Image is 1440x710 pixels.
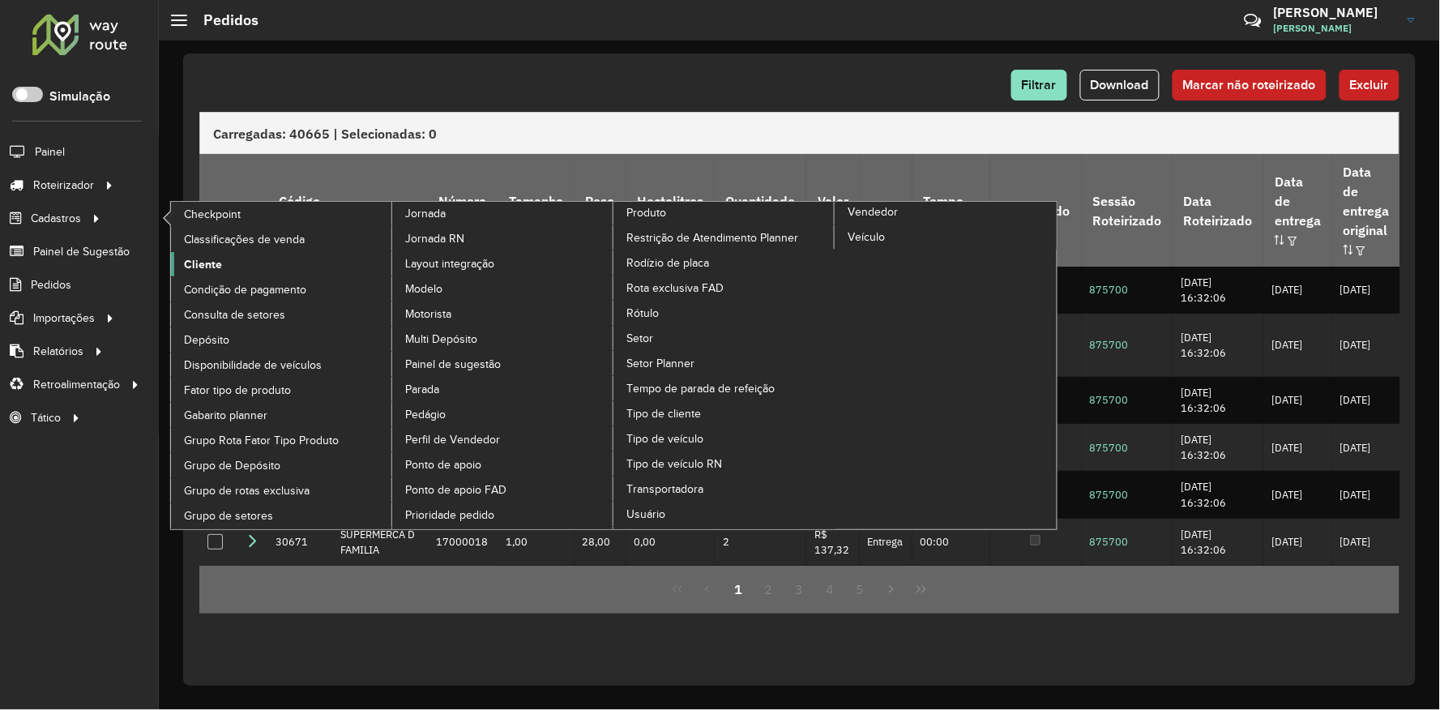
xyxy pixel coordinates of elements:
a: Restrição de Atendimento Planner [613,225,835,250]
td: 1,00 [498,519,574,566]
a: Transportadora [613,477,835,501]
th: Tempo Descarga [912,154,990,266]
td: 17000017 [428,566,498,613]
div: Carregadas: 40665 | Selecionadas: 0 [199,112,1399,154]
span: Tático [31,409,61,426]
a: Multi Depósito [392,327,614,351]
span: Vendedor [848,203,898,220]
span: Veículo [848,229,885,246]
a: Setor Planner [613,351,835,375]
th: Data de entrega [1263,154,1331,266]
td: Entrega [860,566,912,613]
a: Vendedor [613,202,1057,529]
span: Pedidos [31,276,71,293]
th: Valor [806,154,859,266]
a: Cliente [171,252,393,276]
span: Tempo de parada de refeição [626,380,775,397]
td: [DATE] [1263,377,1331,424]
a: Grupo Rota Fator Tipo Produto [171,428,393,452]
a: Grupo de Depósito [171,453,393,477]
span: Importações [33,310,95,327]
button: Next Page [876,574,907,605]
th: Código Cliente [267,154,331,266]
a: Veículo [835,225,1057,249]
span: Rota exclusiva FAD [626,280,724,297]
td: [DATE] 16:32:06 [1173,377,1263,424]
a: Setor [613,326,835,350]
td: 17000018 [428,519,498,566]
span: Cadastros [31,210,81,227]
td: [DATE] [1263,267,1331,314]
label: Simulação [49,87,110,106]
td: [DATE] 16:32:06 [1173,314,1263,377]
th: Quantidade [715,154,806,266]
span: Layout integração [405,255,494,272]
td: SUPERMERCA D FAMILIA [332,519,428,566]
span: Ponto de apoio [405,456,481,473]
td: [DATE] [1332,267,1400,314]
td: [DATE] [1263,566,1331,613]
span: Grupo Rota Fator Tipo Produto [184,432,339,449]
a: Perfil de Vendedor [392,427,614,451]
a: Rótulo [613,301,835,325]
a: Painel de sugestão [392,352,614,376]
span: Download [1091,78,1149,92]
a: Rota exclusiva FAD [613,276,835,300]
th: Sessão Roteirizado [1082,154,1173,266]
span: Roteirizador [33,177,94,194]
a: Fator tipo de produto [171,378,393,402]
td: [DATE] 16:32:06 [1173,424,1263,471]
td: [DATE] 16:32:06 [1173,267,1263,314]
button: 5 [845,574,876,605]
th: Peso [575,154,626,266]
span: Grupo de rotas exclusiva [184,482,310,499]
td: [DATE] [1263,519,1331,566]
a: Contato Rápido [1235,3,1270,38]
th: Tipo [860,154,912,266]
button: Marcar não roteirizado [1173,70,1327,101]
button: Last Page [906,574,937,605]
span: Restrição de Atendimento Planner [626,229,798,246]
button: Download [1080,70,1160,101]
span: Rodízio de placa [626,254,709,272]
span: Consulta de setores [184,306,285,323]
span: Usuário [626,506,665,523]
td: 28,00 [575,566,626,613]
span: Prioridade pedido [405,507,494,524]
td: 1,00 [498,566,574,613]
span: Perfil de Vendedor [405,431,500,448]
a: Tipo de cliente [613,401,835,426]
a: 875700 [1090,338,1129,352]
span: Condição de pagamento [184,281,306,298]
span: Grupo de Depósito [184,457,280,474]
a: Prioridade pedido [392,503,614,527]
a: Gabarito planner [171,403,393,427]
td: POSTO SAO ROQUE [332,566,428,613]
td: R$ 137,32 [806,519,859,566]
h2: Pedidos [187,11,259,29]
span: Modelo [405,280,442,297]
td: [DATE] 16:32:06 [1173,471,1263,518]
span: Transportadora [626,481,703,498]
a: 875700 [1090,283,1129,297]
span: Tipo de cliente [626,405,701,422]
span: Filtrar [1022,78,1057,92]
th: Cliente [332,154,428,266]
span: Motorista [405,306,451,323]
td: 30828 [267,566,331,613]
td: R$ 143,82 [806,566,859,613]
span: Marcar não roteirizado [1183,78,1316,92]
span: Tipo de veículo [626,430,703,447]
td: [DATE] [1332,519,1400,566]
a: 875700 [1090,441,1129,455]
a: Ponto de apoio [392,452,614,477]
td: [DATE] 16:32:06 [1173,519,1263,566]
a: Usuário [613,502,835,526]
span: Rótulo [626,305,659,322]
a: Depósito [171,327,393,352]
span: Disponibilidade de veículos [184,357,322,374]
a: Condição de pagamento [171,277,393,302]
a: 875700 [1090,393,1129,407]
a: Classificações de venda [171,227,393,251]
span: Setor Planner [626,355,694,372]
